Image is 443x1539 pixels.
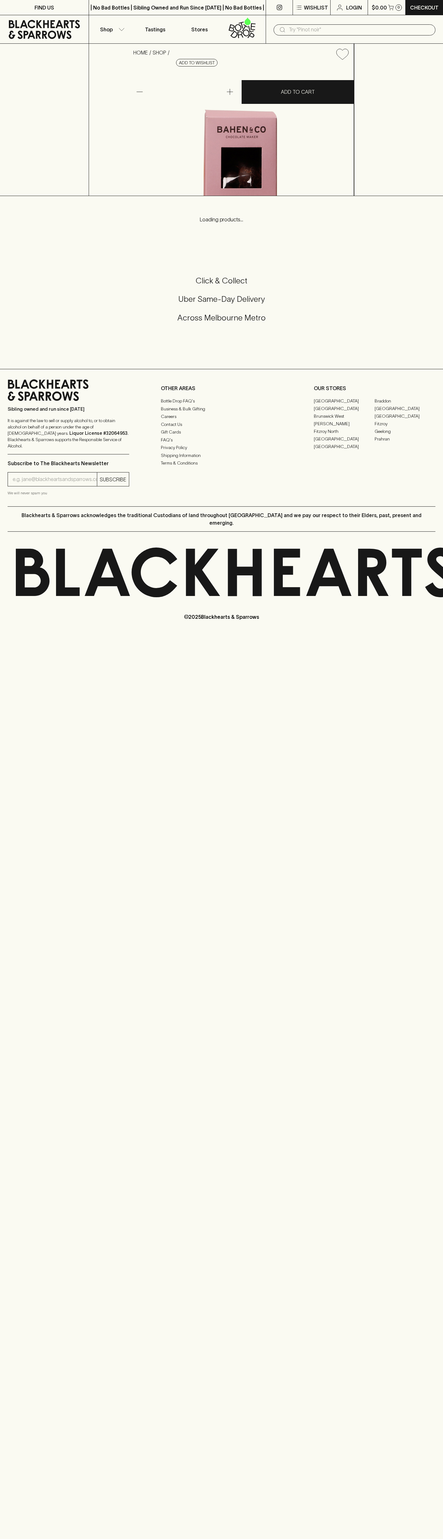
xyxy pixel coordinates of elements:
a: Geelong [375,427,435,435]
p: Sibling owned and run since [DATE] [8,406,129,412]
p: Wishlist [304,4,328,11]
button: SUBSCRIBE [97,472,129,486]
a: [GEOGRAPHIC_DATA] [375,412,435,420]
p: $0.00 [372,4,387,11]
a: Contact Us [161,421,282,428]
strong: Liquor License #32064953 [69,431,128,436]
a: Fitzroy North [314,427,375,435]
a: Fitzroy [375,420,435,427]
p: Stores [191,26,208,33]
a: Shipping Information [161,452,282,459]
div: Call to action block [8,250,435,356]
h5: Across Melbourne Metro [8,313,435,323]
button: ADD TO CART [242,80,354,104]
button: Add to wishlist [334,46,351,62]
p: Blackhearts & Sparrows acknowledges the traditional Custodians of land throughout [GEOGRAPHIC_DAT... [12,511,431,527]
input: Try "Pinot noir" [289,25,430,35]
p: We will never spam you [8,490,129,496]
a: [GEOGRAPHIC_DATA] [314,443,375,450]
a: Braddon [375,397,435,405]
h5: Uber Same-Day Delivery [8,294,435,304]
a: Bottle Drop FAQ's [161,397,282,405]
p: SUBSCRIBE [100,476,126,483]
a: Privacy Policy [161,444,282,452]
a: Business & Bulk Gifting [161,405,282,413]
p: Tastings [145,26,165,33]
button: Shop [89,15,133,43]
p: Checkout [410,4,439,11]
a: Terms & Conditions [161,459,282,467]
p: Subscribe to The Blackhearts Newsletter [8,459,129,467]
input: e.g. jane@blackheartsandsparrows.com.au [13,474,97,484]
a: [GEOGRAPHIC_DATA] [375,405,435,412]
a: Gift Cards [161,428,282,436]
p: OTHER AREAS [161,384,282,392]
button: Add to wishlist [176,59,218,66]
a: [GEOGRAPHIC_DATA] [314,397,375,405]
a: FAQ's [161,436,282,444]
p: ADD TO CART [281,88,315,96]
p: Loading products... [6,216,437,223]
h5: Click & Collect [8,275,435,286]
p: 0 [397,6,400,9]
a: HOME [133,50,148,55]
p: It is against the law to sell or supply alcohol to, or to obtain alcohol on behalf of a person un... [8,417,129,449]
a: SHOP [153,50,166,55]
a: Tastings [133,15,177,43]
img: 77704.png [128,65,354,196]
p: Shop [100,26,113,33]
a: Careers [161,413,282,421]
a: [GEOGRAPHIC_DATA] [314,435,375,443]
a: Stores [177,15,222,43]
p: OUR STORES [314,384,435,392]
p: Login [346,4,362,11]
a: [PERSON_NAME] [314,420,375,427]
a: Brunswick West [314,412,375,420]
p: FIND US [35,4,54,11]
a: Prahran [375,435,435,443]
a: [GEOGRAPHIC_DATA] [314,405,375,412]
